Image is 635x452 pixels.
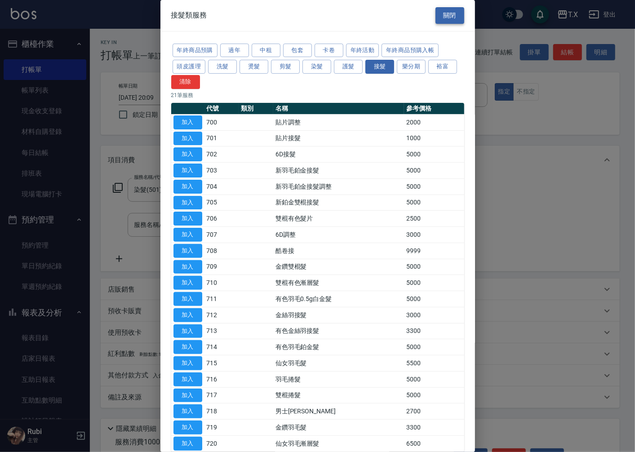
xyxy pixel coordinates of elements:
td: 貼片接髮 [273,130,404,146]
button: 加入 [173,276,202,290]
button: 加入 [173,196,202,210]
td: 6D接髮 [273,146,404,163]
td: 717 [204,387,239,403]
td: 714 [204,339,239,355]
td: 3000 [404,307,464,323]
button: 加入 [173,292,202,306]
button: 年終商品預購 [173,44,218,58]
td: 700 [204,114,239,130]
td: 711 [204,291,239,307]
button: 加入 [173,437,202,451]
button: 包套 [283,44,312,58]
td: 715 [204,355,239,372]
td: 708 [204,243,239,259]
button: 過年 [220,44,249,58]
td: 雙棍有色漸層髮 [273,275,404,291]
td: 雙棍有色髮片 [273,211,404,227]
td: 男士[PERSON_NAME] [273,403,404,420]
button: 樂分期 [397,60,426,74]
td: 有色羽毛鉑金髮 [273,339,404,355]
td: 705 [204,195,239,211]
td: 5000 [404,195,464,211]
td: 703 [204,163,239,179]
td: 2000 [404,114,464,130]
td: 羽毛捲髮 [273,371,404,387]
td: 新羽毛鉑金接髮 [273,163,404,179]
td: 3300 [404,420,464,436]
button: 剪髮 [271,60,300,74]
td: 5000 [404,371,464,387]
td: 9999 [404,243,464,259]
th: 類別 [239,103,273,115]
td: 2500 [404,211,464,227]
td: 701 [204,130,239,146]
th: 參考價格 [404,103,464,115]
button: 加入 [173,404,202,418]
button: 染髮 [302,60,331,74]
td: 有色金絲羽接髮 [273,323,404,339]
button: 加入 [173,180,202,194]
button: 洗髮 [208,60,237,74]
td: 貼片調整 [273,114,404,130]
th: 代號 [204,103,239,115]
p: 21 筆服務 [171,91,464,99]
button: 加入 [173,340,202,354]
button: 清除 [171,75,200,89]
td: 719 [204,420,239,436]
button: 加入 [173,244,202,258]
button: 關閉 [435,7,464,24]
td: 雙棍捲髮 [273,387,404,403]
button: 加入 [173,356,202,370]
td: 金絲羽接髮 [273,307,404,323]
button: 加入 [173,324,202,338]
button: 加入 [173,164,202,177]
button: 卡卷 [315,44,343,58]
td: 酷卷接 [273,243,404,259]
button: 中租 [252,44,280,58]
td: 5000 [404,387,464,403]
button: 加入 [173,260,202,274]
td: 704 [204,178,239,195]
td: 新羽毛鉑金接髮調整 [273,178,404,195]
button: 燙髮 [240,60,268,74]
button: 加入 [173,308,202,322]
td: 718 [204,403,239,420]
button: 加入 [173,372,202,386]
button: 接髮 [365,60,394,74]
td: 706 [204,211,239,227]
td: 6D調整 [273,227,404,243]
td: 716 [204,371,239,387]
td: 709 [204,259,239,275]
td: 5500 [404,355,464,372]
button: 加入 [173,389,202,403]
td: 仙女羽毛髮 [273,355,404,372]
td: 5000 [404,275,464,291]
td: 5000 [404,339,464,355]
th: 名稱 [273,103,404,115]
td: 新鉑金雙棍接髮 [273,195,404,211]
td: 712 [204,307,239,323]
button: 裕富 [428,60,457,74]
td: 707 [204,227,239,243]
td: 710 [204,275,239,291]
button: 加入 [173,115,202,129]
button: 年終活動 [346,44,379,58]
button: 頭皮護理 [173,60,206,74]
td: 5000 [404,291,464,307]
td: 3300 [404,323,464,339]
td: 1000 [404,130,464,146]
td: 720 [204,435,239,452]
span: 接髮類服務 [171,11,207,20]
td: 5000 [404,259,464,275]
button: 護髮 [334,60,363,74]
button: 加入 [173,421,202,434]
button: 加入 [173,228,202,242]
td: 2700 [404,403,464,420]
td: 713 [204,323,239,339]
td: 3000 [404,227,464,243]
td: 金鑽雙棍髮 [273,259,404,275]
td: 702 [204,146,239,163]
td: 6500 [404,435,464,452]
td: 5000 [404,178,464,195]
button: 加入 [173,212,202,226]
